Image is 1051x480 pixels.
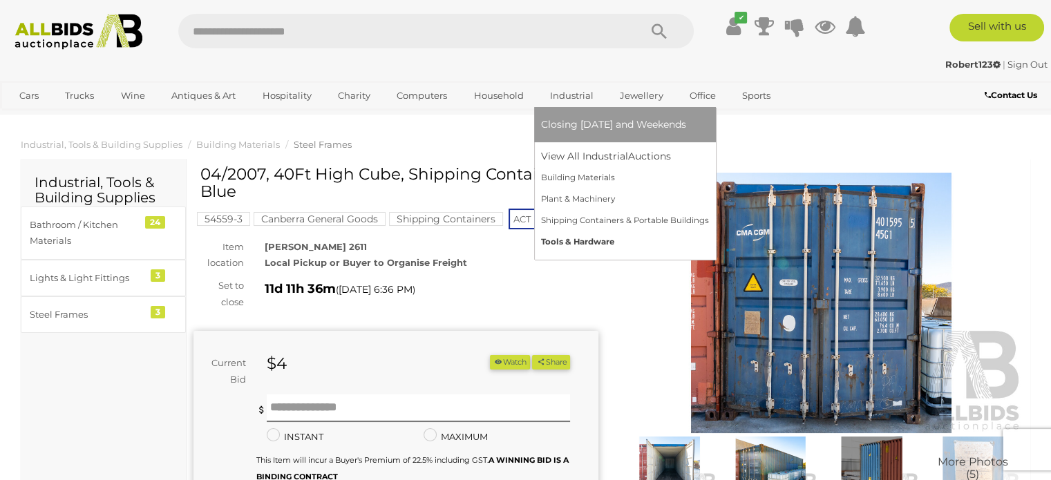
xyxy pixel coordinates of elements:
a: Computers [388,84,456,107]
a: Hospitality [254,84,321,107]
button: Watch [490,355,530,369]
span: ( ) [336,284,415,295]
h1: 04/2007, 40Ft High Cube, Shipping Container - Blue [200,166,595,201]
mark: Canberra General Goods [254,212,386,226]
strong: [PERSON_NAME] 2611 [265,241,367,252]
a: Bathroom / Kitchen Materials 24 [21,207,186,260]
button: Share [532,355,570,369]
strong: Local Pickup or Buyer to Organise Freight [265,257,467,268]
a: Industrial [541,84,603,107]
a: Office [681,84,725,107]
a: Canberra General Goods [254,213,386,224]
div: 3 [151,269,165,282]
a: Steel Frames 3 [21,296,186,333]
a: Household [465,84,533,107]
div: Lights & Light Fittings [30,270,144,286]
div: Steel Frames [30,307,144,323]
i: ✔ [735,12,747,23]
a: Steel Frames [294,139,352,150]
label: INSTANT [267,429,323,445]
a: 54559-3 [197,213,250,224]
b: Contact Us [985,90,1037,100]
span: More Photos (5) [938,456,1008,480]
a: Shipping Containers [389,213,503,224]
img: 04/2007, 40Ft High Cube, Shipping Container - Blue [619,173,1024,433]
div: Bathroom / Kitchen Materials [30,217,144,249]
strong: $4 [267,354,287,373]
span: | [1003,59,1005,70]
a: Lights & Light Fittings 3 [21,260,186,296]
strong: Robert123 [945,59,1001,70]
div: Current Bid [193,355,256,387]
h2: Industrial, Tools & Building Supplies [35,175,172,205]
div: Set to close [183,278,254,310]
a: Cars [10,84,48,107]
label: MAXIMUM [424,429,488,445]
div: Item location [183,239,254,271]
mark: 54559-3 [197,212,250,226]
img: Allbids.com.au [8,14,150,50]
span: ACT [509,209,536,229]
a: Sign Out [1007,59,1048,70]
a: ✔ [723,14,744,39]
mark: Shipping Containers [389,212,503,226]
li: Watch this item [490,355,530,369]
button: Search [625,14,694,48]
a: Trucks [56,84,103,107]
a: Wine [112,84,154,107]
strong: 11d 11h 36m [265,281,336,296]
div: 24 [145,216,165,229]
a: Sell with us [949,14,1044,41]
div: 3 [151,306,165,318]
a: Charity [329,84,379,107]
span: [DATE] 6:36 PM [339,283,413,296]
a: Building Materials [196,139,280,150]
a: Robert123 [945,59,1003,70]
a: [GEOGRAPHIC_DATA] [10,107,126,130]
a: Contact Us [985,88,1041,103]
a: Antiques & Art [162,84,245,107]
a: Sports [733,84,779,107]
a: Industrial, Tools & Building Supplies [21,139,182,150]
a: Jewellery [611,84,672,107]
